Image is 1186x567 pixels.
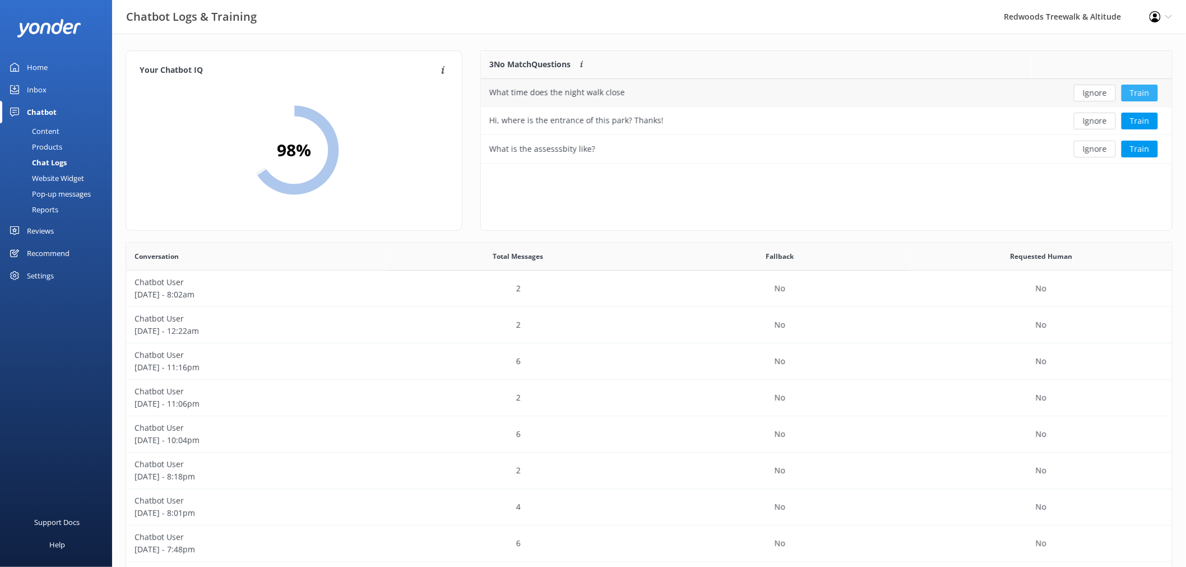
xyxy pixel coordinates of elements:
[7,155,112,170] a: Chat Logs
[493,251,544,262] span: Total Messages
[1036,537,1046,550] p: No
[135,471,379,483] p: [DATE] - 8:18pm
[135,349,379,361] p: Chatbot User
[7,139,62,155] div: Products
[1036,319,1046,331] p: No
[775,464,785,477] p: No
[140,64,438,77] h4: Your Chatbot IQ
[135,398,379,410] p: [DATE] - 11:06pm
[7,186,112,202] a: Pop-up messages
[489,143,595,155] div: What is the assesssbity like?
[135,385,379,398] p: Chatbot User
[126,343,1172,380] div: row
[1122,85,1158,101] button: Train
[126,453,1172,489] div: row
[489,114,664,127] div: Hi, where is the entrance of this park? Thanks!
[135,422,379,434] p: Chatbot User
[7,170,112,186] a: Website Widget
[135,434,379,447] p: [DATE] - 10:04pm
[126,307,1172,343] div: row
[516,355,521,368] p: 6
[1074,141,1116,157] button: Ignore
[135,325,379,337] p: [DATE] - 12:22am
[1036,501,1046,513] p: No
[27,78,47,101] div: Inbox
[7,202,58,217] div: Reports
[27,264,54,287] div: Settings
[516,537,521,550] p: 6
[775,355,785,368] p: No
[1074,113,1116,129] button: Ignore
[516,464,521,477] p: 2
[277,137,311,164] h2: 98 %
[135,458,379,471] p: Chatbot User
[126,8,257,26] h3: Chatbot Logs & Training
[775,501,785,513] p: No
[7,155,67,170] div: Chat Logs
[126,526,1172,562] div: row
[7,139,112,155] a: Products
[49,533,65,556] div: Help
[35,511,80,533] div: Support Docs
[126,416,1172,453] div: row
[126,380,1172,416] div: row
[1036,392,1046,404] p: No
[1010,251,1072,262] span: Requested Human
[1036,282,1046,295] p: No
[1074,85,1116,101] button: Ignore
[1122,113,1158,129] button: Train
[775,392,785,404] p: No
[481,79,1172,107] div: row
[1036,464,1046,477] p: No
[135,289,379,301] p: [DATE] - 8:02am
[489,86,625,99] div: What time does the night walk close
[775,537,785,550] p: No
[7,186,91,202] div: Pop-up messages
[27,101,57,123] div: Chatbot
[1036,355,1046,368] p: No
[516,501,521,513] p: 4
[516,392,521,404] p: 2
[126,271,1172,307] div: row
[135,361,379,374] p: [DATE] - 11:16pm
[27,56,48,78] div: Home
[516,282,521,295] p: 2
[481,79,1172,163] div: grid
[135,495,379,507] p: Chatbot User
[7,202,112,217] a: Reports
[766,251,794,262] span: Fallback
[7,170,84,186] div: Website Widget
[1122,141,1158,157] button: Train
[489,58,571,71] p: 3 No Match Questions
[135,313,379,325] p: Chatbot User
[135,276,379,289] p: Chatbot User
[17,19,81,38] img: yonder-white-logo.png
[516,319,521,331] p: 2
[135,543,379,556] p: [DATE] - 7:48pm
[7,123,59,139] div: Content
[481,107,1172,135] div: row
[1036,428,1046,440] p: No
[135,251,179,262] span: Conversation
[126,489,1172,526] div: row
[775,282,785,295] p: No
[27,220,54,242] div: Reviews
[481,135,1172,163] div: row
[135,507,379,519] p: [DATE] - 8:01pm
[775,319,785,331] p: No
[27,242,70,264] div: Recommend
[775,428,785,440] p: No
[7,123,112,139] a: Content
[516,428,521,440] p: 6
[135,531,379,543] p: Chatbot User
